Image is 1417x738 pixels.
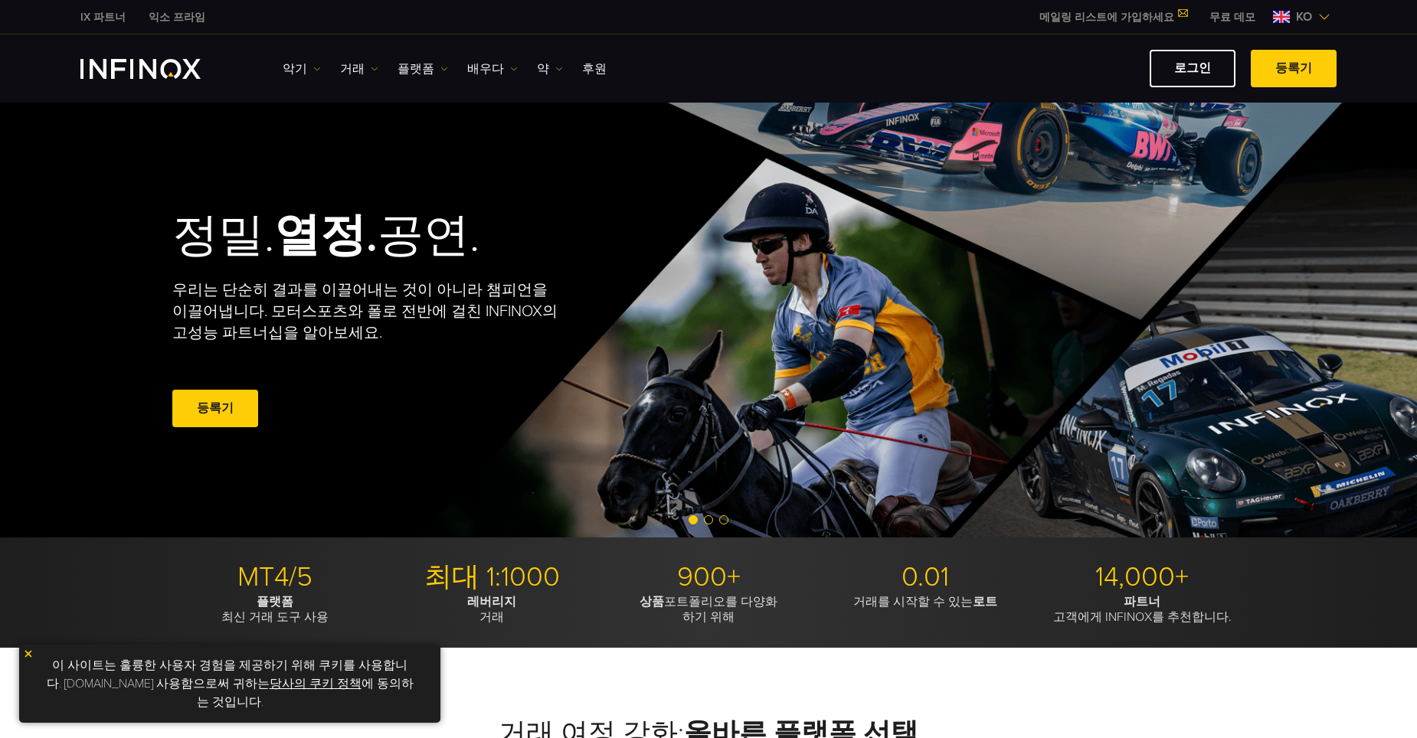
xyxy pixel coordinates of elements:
p: 거래 [389,594,594,625]
span: 슬라이드 1로 이동 [689,515,698,524]
a: 등록기 [172,390,258,427]
font: 배우다 [467,60,504,78]
p: 고객에게 INFINOX를 추천합니다. [1039,594,1245,625]
font: 등록기 [1275,60,1312,76]
font: 거래 [340,60,365,78]
strong: 레버리지 [467,594,516,609]
h2: 정밀. 공연. [172,208,655,264]
strong: 파트너 [1124,594,1160,609]
p: 최신 거래 도구 사용 [172,594,378,625]
p: MT4/5 [172,560,378,594]
a: 로그인 [1150,50,1235,87]
a: 인피녹스 메뉴 [1198,9,1267,25]
a: 인피녹스 [69,9,137,25]
strong: 로트 [973,594,997,609]
a: 약 [537,60,563,78]
p: 포트폴리오를 다양화 하기 위해 [606,594,811,625]
a: INFINOX 로고 [80,59,237,79]
a: 등록기 [1251,50,1337,87]
font: 플랫폼 [398,60,434,78]
font: 메일링 리스트에 가입하세요 [1039,11,1174,24]
strong: 플랫폼 [257,594,293,609]
img: 노란색 닫기 아이콘 [23,648,34,659]
p: 14,000+ [1039,560,1245,594]
p: 900+ [606,560,811,594]
font: 등록기 [197,400,234,416]
a: 플랫폼 [398,60,448,78]
span: KO [1290,8,1318,26]
p: 0.01 [823,560,1028,594]
a: 당사의 쿠키 정책 [270,676,362,691]
font: 약 [537,60,549,78]
p: 최대 1:1000 [389,560,594,594]
p: 거래를 시작할 수 있는 [823,594,1028,609]
a: 메일링 리스트에 가입하세요 [1028,11,1198,24]
strong: 상품 [640,594,664,609]
a: 거래 [340,60,378,78]
font: 이 사이트는 훌륭한 사용자 경험을 제공하기 위해 쿠키를 사용합니다. [DOMAIN_NAME] 사용함으로써 귀하는 에 동의하는 것입니다. [47,658,414,710]
a: 배우다 [467,60,518,78]
font: 악기 [283,60,307,78]
a: 인피녹스 [137,9,217,25]
a: 후원 [582,60,607,78]
span: 슬라이드 2로 이동 [704,515,713,524]
span: 슬라이드 3으로 이동 [719,515,728,524]
a: 악기 [283,60,321,78]
p: 우리는 단순히 결과를 이끌어내는 것이 아니라 챔피언을 이끌어냅니다. 모터스포츠와 폴로 전반에 걸친 INFINOX의 고성능 파트너십을 알아보세요. [172,279,558,344]
strong: 열정. [274,208,378,263]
